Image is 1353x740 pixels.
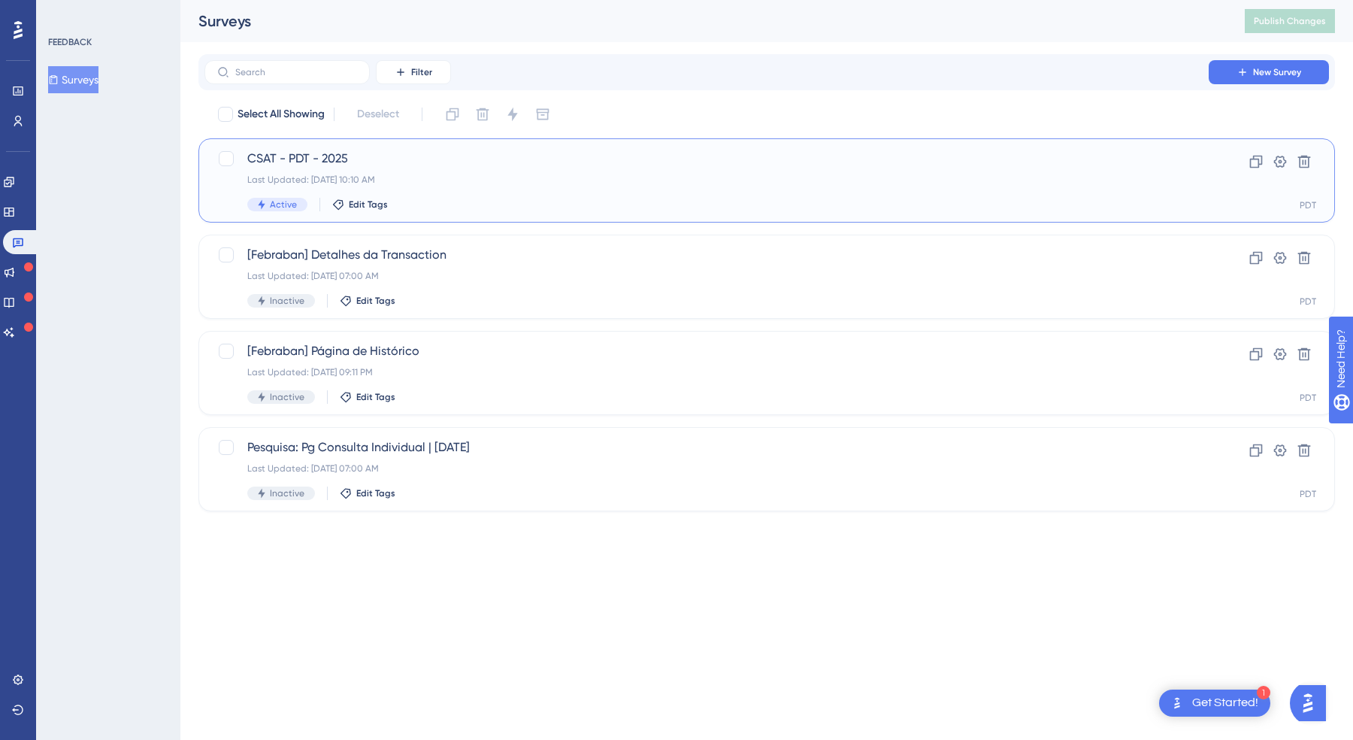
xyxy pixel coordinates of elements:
span: Inactive [270,391,304,403]
button: Edit Tags [340,487,395,499]
span: Select All Showing [238,105,325,123]
span: Edit Tags [356,391,395,403]
div: Last Updated: [DATE] 10:10 AM [247,174,1166,186]
div: Last Updated: [DATE] 07:00 AM [247,270,1166,282]
span: [Febraban] Página de Histórico [247,342,1166,360]
span: Inactive [270,487,304,499]
span: Edit Tags [349,199,388,211]
iframe: UserGuiding AI Assistant Launcher [1290,681,1335,726]
span: Edit Tags [356,295,395,307]
span: Filter [411,66,432,78]
span: [Febraban] Detalhes da Transaction [247,246,1166,264]
button: Edit Tags [332,199,388,211]
button: New Survey [1209,60,1329,84]
button: Edit Tags [340,295,395,307]
div: Last Updated: [DATE] 07:00 AM [247,462,1166,475]
span: Active [270,199,297,211]
div: PDT [1300,392,1316,404]
div: Last Updated: [DATE] 09:11 PM [247,366,1166,378]
div: Open Get Started! checklist, remaining modules: 1 [1159,690,1270,717]
input: Search [235,67,357,77]
span: Need Help? [35,4,94,22]
span: Pesquisa: Pg Consulta Individual | [DATE] [247,438,1166,456]
div: 1 [1257,686,1270,699]
button: Filter [376,60,451,84]
button: Edit Tags [340,391,395,403]
span: Deselect [357,105,399,123]
button: Deselect [344,101,413,128]
div: PDT [1300,296,1316,308]
span: Inactive [270,295,304,307]
div: PDT [1300,199,1316,211]
button: Surveys [48,66,98,93]
span: Edit Tags [356,487,395,499]
div: PDT [1300,488,1316,500]
div: FEEDBACK [48,36,92,48]
button: Publish Changes [1245,9,1335,33]
span: CSAT - PDT - 2025 [247,150,1166,168]
img: launcher-image-alternative-text [1168,694,1186,712]
span: New Survey [1253,66,1301,78]
div: Surveys [198,11,1207,32]
span: Publish Changes [1254,15,1326,27]
div: Get Started! [1192,695,1258,711]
